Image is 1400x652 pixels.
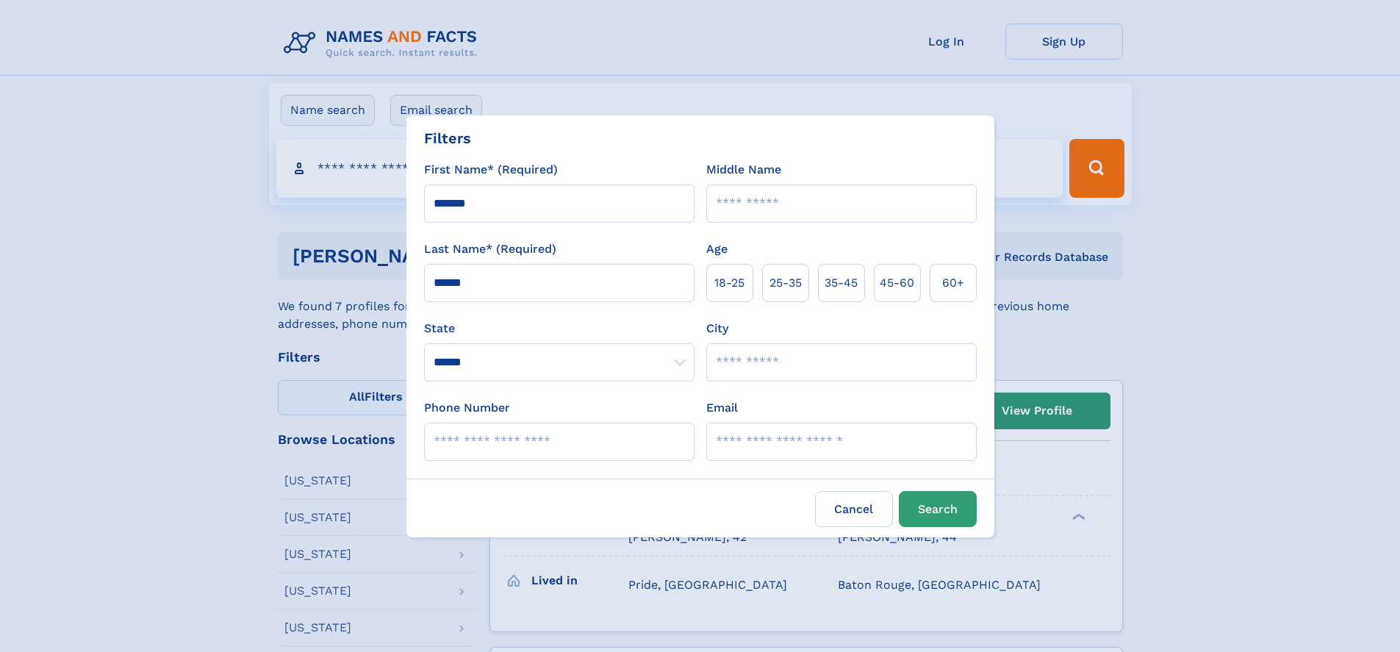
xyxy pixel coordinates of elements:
span: 45‑60 [880,274,914,292]
label: Email [706,399,738,417]
span: 18‑25 [714,274,744,292]
label: Phone Number [424,399,510,417]
label: First Name* (Required) [424,161,558,179]
div: Filters [424,127,471,149]
label: Middle Name [706,161,781,179]
label: City [706,320,728,337]
label: Age [706,240,728,258]
label: Cancel [815,491,893,527]
label: Last Name* (Required) [424,240,556,258]
span: 60+ [942,274,964,292]
button: Search [899,491,977,527]
span: 35‑45 [825,274,858,292]
span: 25‑35 [769,274,802,292]
label: State [424,320,694,337]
